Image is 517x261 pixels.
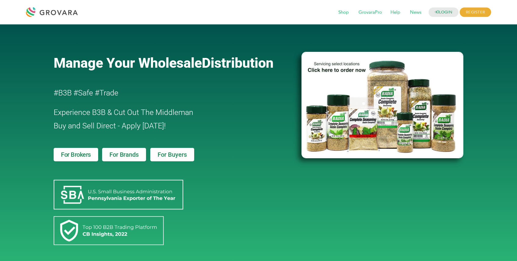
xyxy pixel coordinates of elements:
[102,148,146,161] a: For Brands
[54,121,166,130] span: Buy and Sell Direct - Apply [DATE]!
[202,55,273,71] span: Distribution
[54,55,291,71] a: Manage Your WholesaleDistribution
[406,7,426,18] span: News
[354,9,386,16] a: GrovaraPro
[54,108,193,117] span: Experience B3B & Cut Out The Middleman
[334,7,353,18] span: Shop
[460,8,491,17] span: REGISTER
[386,7,405,18] span: Help
[150,148,194,161] a: For Buyers
[54,55,202,71] span: Manage Your Wholesale
[158,152,187,158] span: For Buyers
[54,148,98,161] a: For Brokers
[406,9,426,16] a: News
[334,9,353,16] a: Shop
[354,7,386,18] span: GrovaraPro
[429,8,458,17] a: LOGIN
[54,86,266,100] h2: #B3B #Safe #Trade
[109,152,138,158] span: For Brands
[386,9,405,16] a: Help
[61,152,91,158] span: For Brokers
